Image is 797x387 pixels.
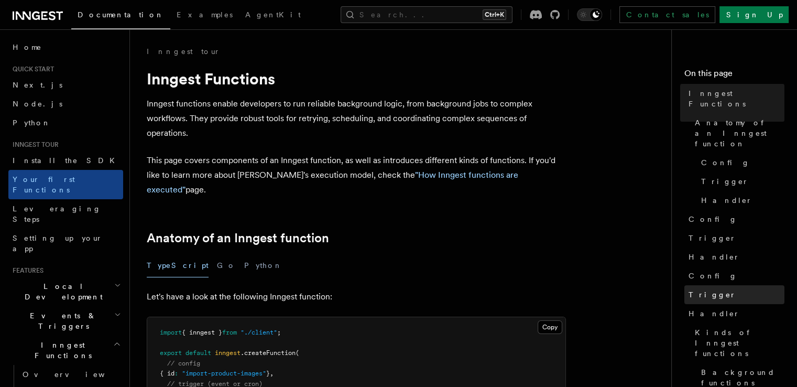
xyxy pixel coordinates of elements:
a: Trigger [697,172,784,191]
span: import [160,329,182,336]
button: Copy [538,320,562,334]
span: : [174,370,178,377]
a: Config [684,210,784,229]
span: Events & Triggers [8,310,114,331]
span: Local Development [8,281,114,302]
span: Config [701,157,750,168]
span: Trigger [689,233,736,243]
span: Documentation [78,10,164,19]
span: Install the SDK [13,156,121,165]
span: Handler [689,308,740,319]
span: inngest [215,349,241,357]
a: Anatomy of an Inngest function [147,231,329,245]
p: Inngest functions enable developers to run reliable background logic, from background jobs to com... [147,96,566,141]
span: Handler [701,195,752,206]
h4: On this page [684,67,784,84]
span: Your first Functions [13,175,75,194]
a: Handler [684,248,784,266]
a: Leveraging Steps [8,199,123,229]
button: Python [244,254,282,277]
span: { inngest } [182,329,222,336]
span: Overview [23,370,130,379]
span: "import-product-images" [182,370,266,377]
a: AgentKit [239,3,307,28]
span: Trigger [701,176,749,187]
a: Python [8,113,123,132]
a: Anatomy of an Inngest function [691,113,784,153]
span: Setting up your app [13,234,103,253]
span: from [222,329,237,336]
a: Trigger [684,285,784,304]
a: Your first Functions [8,170,123,199]
button: TypeScript [147,254,209,277]
button: Events & Triggers [8,306,123,336]
span: Kinds of Inngest functions [695,327,784,359]
p: This page covers components of an Inngest function, as well as introduces different kinds of func... [147,153,566,197]
a: Config [684,266,784,285]
span: { id [160,370,174,377]
a: Trigger [684,229,784,248]
span: Next.js [13,81,62,89]
span: default [185,349,211,357]
button: Go [217,254,236,277]
a: Inngest Functions [684,84,784,113]
span: // config [167,360,200,367]
span: Home [13,42,42,52]
a: Home [8,38,123,57]
span: Examples [177,10,233,19]
span: export [160,349,182,357]
a: Handler [684,304,784,323]
a: Contact sales [619,6,715,23]
kbd: Ctrl+K [483,9,506,20]
span: .createFunction [241,349,296,357]
span: Inngest Functions [8,340,113,361]
span: Anatomy of an Inngest function [695,117,784,149]
a: Install the SDK [8,151,123,170]
span: Trigger [689,289,736,300]
span: Leveraging Steps [13,205,101,223]
a: Kinds of Inngest functions [691,323,784,363]
span: } [266,370,270,377]
span: Features [8,266,43,275]
a: Handler [697,191,784,210]
a: Documentation [71,3,170,29]
a: Setting up your app [8,229,123,258]
button: Inngest Functions [8,336,123,365]
button: Local Development [8,277,123,306]
span: Python [13,119,51,127]
span: Handler [689,252,740,262]
a: Node.js [8,94,123,113]
a: Sign Up [719,6,789,23]
p: Let's have a look at the following Inngest function: [147,289,566,304]
h1: Inngest Functions [147,69,566,88]
span: ; [277,329,281,336]
span: , [270,370,274,377]
span: "./client" [241,329,277,336]
span: Inngest Functions [689,88,784,109]
span: Quick start [8,65,54,73]
a: Next.js [8,76,123,94]
a: Inngest tour [147,46,220,57]
span: ( [296,349,299,357]
a: Examples [170,3,239,28]
button: Search...Ctrl+K [341,6,512,23]
a: Overview [18,365,123,384]
span: Node.js [13,100,62,108]
span: Config [689,271,737,281]
a: Config [697,153,784,172]
span: Inngest tour [8,141,59,149]
span: Config [689,214,737,224]
span: AgentKit [245,10,301,19]
button: Toggle dark mode [577,8,602,21]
